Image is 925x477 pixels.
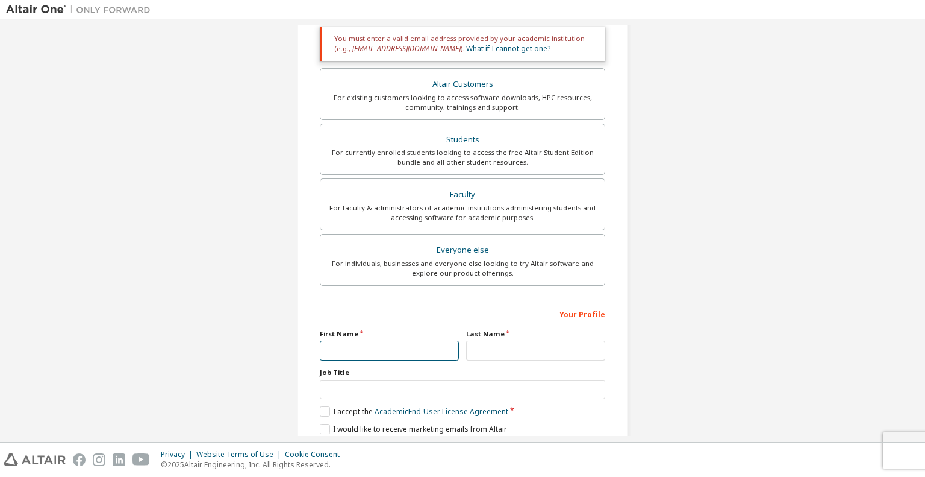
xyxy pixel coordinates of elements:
label: First Name [320,329,459,339]
img: linkedin.svg [113,453,125,466]
label: I accept the [320,406,508,417]
div: For existing customers looking to access software downloads, HPC resources, community, trainings ... [328,93,597,112]
div: For currently enrolled students looking to access the free Altair Student Edition bundle and all ... [328,148,597,167]
img: facebook.svg [73,453,86,466]
div: Faculty [328,186,597,203]
label: Job Title [320,368,605,377]
img: Altair One [6,4,157,16]
a: Academic End-User License Agreement [375,406,508,417]
div: For faculty & administrators of academic institutions administering students and accessing softwa... [328,203,597,223]
img: youtube.svg [132,453,150,466]
div: Altair Customers [328,76,597,93]
div: Everyone else [328,242,597,259]
label: I would like to receive marketing emails from Altair [320,424,507,434]
label: Last Name [466,329,605,339]
div: You must enter a valid email address provided by your academic institution (e.g., ). [320,27,605,61]
span: [EMAIL_ADDRESS][DOMAIN_NAME] [352,43,461,54]
img: altair_logo.svg [4,453,66,466]
div: Privacy [161,450,196,460]
a: What if I cannot get one? [466,43,550,54]
div: Students [328,131,597,148]
img: instagram.svg [93,453,105,466]
div: Cookie Consent [285,450,347,460]
div: Your Profile [320,304,605,323]
div: Website Terms of Use [196,450,285,460]
p: © 2025 Altair Engineering, Inc. All Rights Reserved. [161,460,347,470]
div: For individuals, businesses and everyone else looking to try Altair software and explore our prod... [328,259,597,278]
